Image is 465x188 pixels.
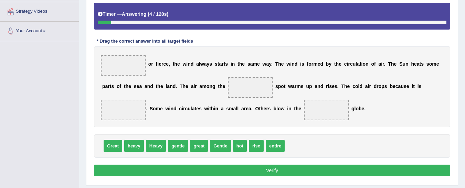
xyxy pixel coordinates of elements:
[356,61,357,67] b: l
[190,140,208,152] span: great
[295,84,296,89] b: r
[163,61,166,67] b: c
[160,106,163,111] b: e
[359,84,362,89] b: d
[365,84,368,89] b: a
[281,61,284,67] b: e
[185,106,188,111] b: c
[329,61,331,67] b: y
[0,2,79,19] a: Strategy Videos
[170,106,173,111] b: n
[145,84,147,89] b: a
[381,84,384,89] b: p
[94,165,450,176] button: Verify
[273,106,276,111] b: b
[146,140,166,152] span: Heavy
[139,84,142,89] b: a
[384,84,387,89] b: s
[384,61,385,67] b: .
[381,61,382,67] b: i
[166,84,167,89] b: l
[344,84,347,89] b: h
[225,61,228,67] b: s
[199,106,202,111] b: s
[195,84,197,89] b: r
[332,84,335,89] b: e
[239,61,242,67] b: h
[186,84,188,89] b: e
[196,106,199,111] b: e
[326,84,328,89] b: r
[192,106,195,111] b: a
[356,106,359,111] b: o
[94,38,196,45] div: * Drag the correct answer into all target fields
[186,61,188,67] b: i
[242,61,245,67] b: e
[176,84,177,89] b: .
[315,84,317,89] b: a
[419,84,422,89] b: s
[215,61,218,67] b: s
[209,61,212,67] b: s
[399,61,402,67] b: S
[394,61,397,67] b: e
[148,61,151,67] b: o
[296,106,299,111] b: h
[182,61,186,67] b: w
[156,61,158,67] b: f
[247,61,250,67] b: s
[371,61,374,67] b: o
[173,106,177,111] b: d
[224,61,225,67] b: t
[209,84,212,89] b: n
[207,61,210,67] b: y
[341,84,344,89] b: T
[374,84,377,89] b: d
[147,84,150,89] b: n
[202,84,206,89] b: m
[382,61,384,67] b: r
[120,84,121,89] b: f
[188,61,191,67] b: n
[150,106,153,111] b: S
[355,84,358,89] b: o
[395,84,398,89] b: c
[276,106,278,111] b: l
[337,84,339,89] b: .
[170,84,173,89] b: n
[257,61,260,67] b: e
[200,61,204,67] b: w
[212,84,215,89] b: g
[286,61,290,67] b: w
[421,61,424,67] b: s
[200,84,202,89] b: a
[406,84,409,89] b: e
[266,61,269,67] b: a
[351,106,355,111] b: g
[151,61,153,67] b: r
[191,61,194,67] b: d
[344,61,347,67] b: c
[306,84,309,89] b: u
[146,106,147,111] b: .
[363,61,366,67] b: o
[304,100,349,120] span: Drop target
[336,61,339,67] b: h
[301,84,304,89] b: s
[281,106,284,111] b: w
[182,106,183,111] b: i
[292,84,295,89] b: a
[359,106,362,111] b: b
[393,84,395,89] b: e
[355,106,356,111] b: l
[360,61,361,67] b: t
[246,106,249,111] b: e
[188,106,191,111] b: u
[404,84,406,89] b: s
[199,61,200,67] b: l
[313,61,317,67] b: m
[167,11,169,17] b: )
[348,61,350,67] b: r
[432,61,436,67] b: m
[244,106,246,111] b: r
